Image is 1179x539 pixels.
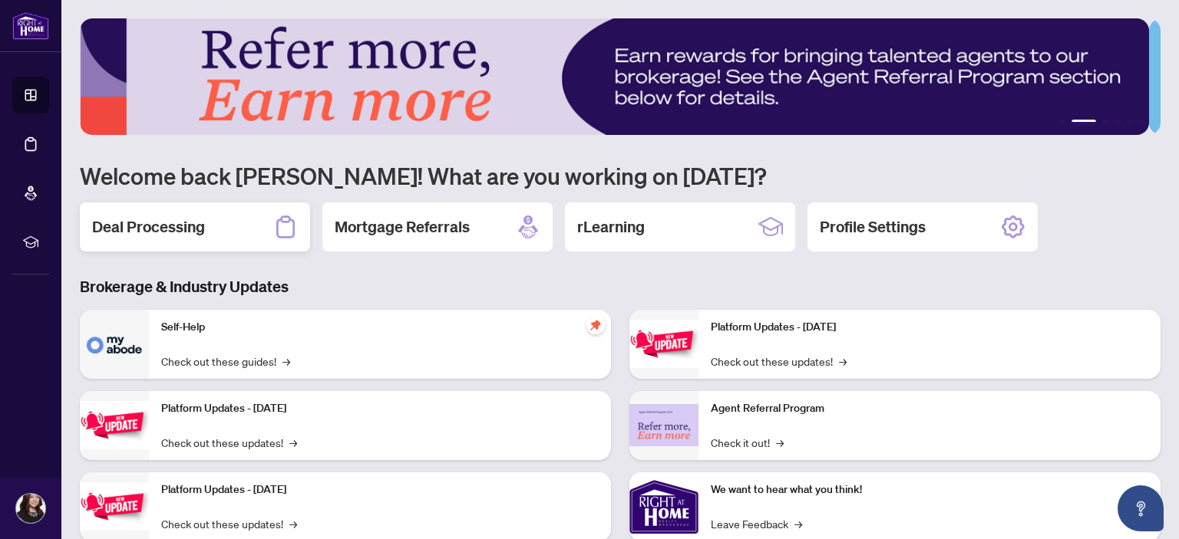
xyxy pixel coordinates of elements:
[794,515,802,532] span: →
[161,353,290,370] a: Check out these guides!→
[629,320,698,368] img: Platform Updates - June 23, 2025
[711,400,1148,417] p: Agent Referral Program
[12,12,49,40] img: logo
[776,434,784,451] span: →
[1072,120,1096,126] button: 2
[289,434,297,451] span: →
[820,216,926,238] h2: Profile Settings
[1127,120,1133,126] button: 5
[80,482,149,531] img: Platform Updates - July 21, 2025
[629,404,698,446] img: Agent Referral Program
[161,319,599,336] p: Self-Help
[586,316,605,334] span: pushpin
[1139,120,1145,126] button: 6
[711,353,847,370] a: Check out these updates!→
[711,481,1148,498] p: We want to hear what you think!
[80,310,149,379] img: Self-Help
[161,515,297,532] a: Check out these updates!→
[577,216,645,238] h2: rLearning
[711,515,802,532] a: Leave Feedback→
[1115,120,1121,126] button: 4
[161,481,599,498] p: Platform Updates - [DATE]
[161,400,599,417] p: Platform Updates - [DATE]
[80,276,1161,297] h3: Brokerage & Industry Updates
[1102,120,1108,126] button: 3
[282,353,290,370] span: →
[80,401,149,449] img: Platform Updates - September 16, 2025
[289,515,297,532] span: →
[80,18,1149,135] img: Slide 1
[16,494,45,523] img: Profile Icon
[711,319,1148,336] p: Platform Updates - [DATE]
[335,216,470,238] h2: Mortgage Referrals
[1118,485,1164,531] button: Open asap
[1059,120,1065,126] button: 1
[161,434,297,451] a: Check out these updates!→
[839,353,847,370] span: →
[92,216,205,238] h2: Deal Processing
[711,434,784,451] a: Check it out!→
[80,161,1161,190] h1: Welcome back [PERSON_NAME]! What are you working on [DATE]?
